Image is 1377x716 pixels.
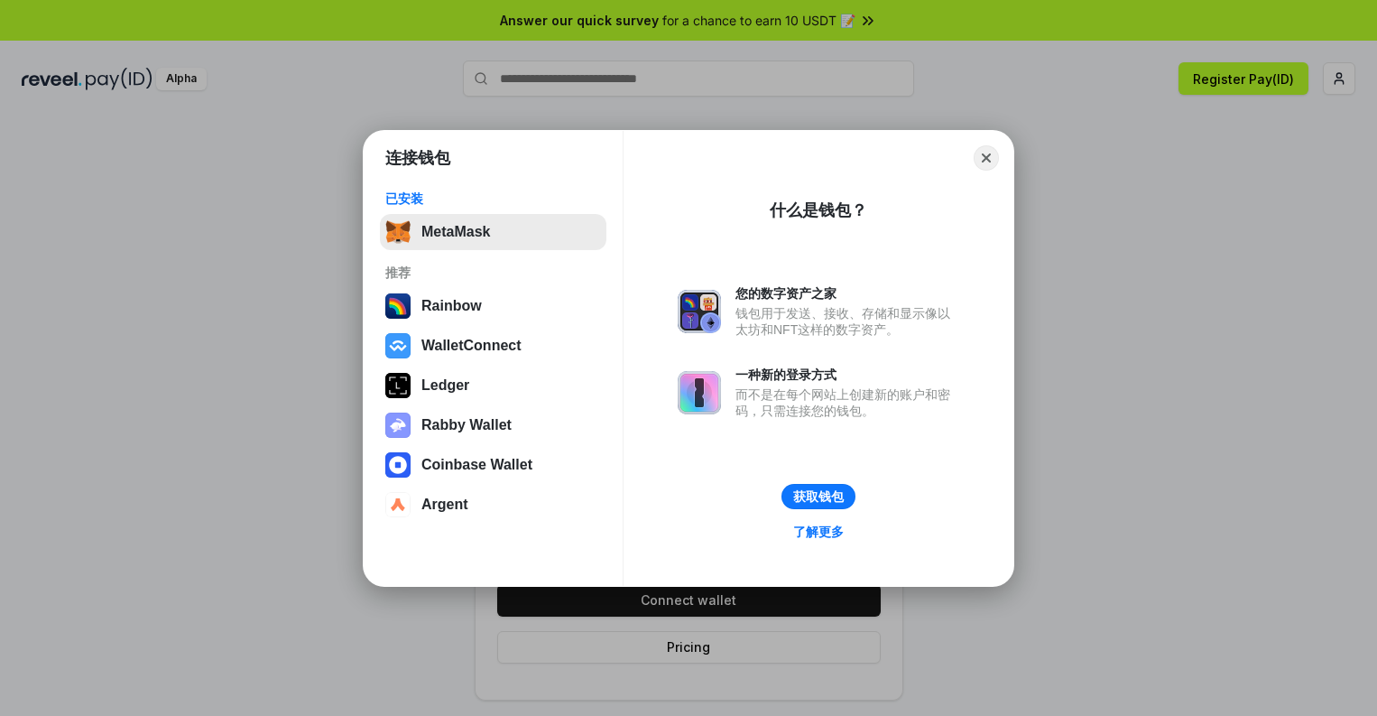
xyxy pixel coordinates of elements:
div: 推荐 [385,265,601,281]
img: svg+xml,%3Csvg%20width%3D%2228%22%20height%3D%2228%22%20viewBox%3D%220%200%2028%2028%22%20fill%3D... [385,452,411,478]
div: Coinbase Wallet [421,457,532,473]
div: 了解更多 [793,524,844,540]
img: svg+xml,%3Csvg%20xmlns%3D%22http%3A%2F%2Fwww.w3.org%2F2000%2Fsvg%22%20fill%3D%22none%22%20viewBox... [385,413,411,438]
div: 获取钱包 [793,488,844,505]
div: 钱包用于发送、接收、存储和显示像以太坊和NFT这样的数字资产。 [735,305,959,338]
img: svg+xml,%3Csvg%20width%3D%2228%22%20height%3D%2228%22%20viewBox%3D%220%200%2028%2028%22%20fill%3D... [385,333,411,358]
button: MetaMask [380,214,606,250]
div: Ledger [421,377,469,394]
div: WalletConnect [421,338,522,354]
div: MetaMask [421,224,490,240]
div: Rainbow [421,298,482,314]
img: svg+xml,%3Csvg%20fill%3D%22none%22%20height%3D%2233%22%20viewBox%3D%220%200%2035%2033%22%20width%... [385,219,411,245]
button: 获取钱包 [781,484,855,509]
div: 您的数字资产之家 [735,285,959,302]
img: svg+xml,%3Csvg%20width%3D%22120%22%20height%3D%22120%22%20viewBox%3D%220%200%20120%20120%22%20fil... [385,293,411,319]
div: 一种新的登录方式 [735,367,959,383]
div: Argent [421,497,468,513]
div: Rabby Wallet [421,417,512,433]
img: svg+xml,%3Csvg%20xmlns%3D%22http%3A%2F%2Fwww.w3.org%2F2000%2Fsvg%22%20fill%3D%22none%22%20viewBox... [678,290,721,333]
div: 已安装 [385,191,601,207]
div: 什么是钱包？ [770,200,867,221]
h1: 连接钱包 [385,147,450,169]
button: Rainbow [380,288,606,324]
button: WalletConnect [380,328,606,364]
img: svg+xml,%3Csvg%20xmlns%3D%22http%3A%2F%2Fwww.w3.org%2F2000%2Fsvg%22%20fill%3D%22none%22%20viewBox... [678,371,721,414]
button: Coinbase Wallet [380,447,606,483]
button: Argent [380,487,606,523]
button: Rabby Wallet [380,407,606,443]
button: Close [974,145,999,171]
a: 了解更多 [782,520,855,544]
button: Ledger [380,367,606,404]
img: svg+xml,%3Csvg%20width%3D%2228%22%20height%3D%2228%22%20viewBox%3D%220%200%2028%2028%22%20fill%3D... [385,492,411,517]
div: 而不是在每个网站上创建新的账户和密码，只需连接您的钱包。 [735,386,959,419]
img: svg+xml,%3Csvg%20xmlns%3D%22http%3A%2F%2Fwww.w3.org%2F2000%2Fsvg%22%20width%3D%2228%22%20height%3... [385,373,411,398]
